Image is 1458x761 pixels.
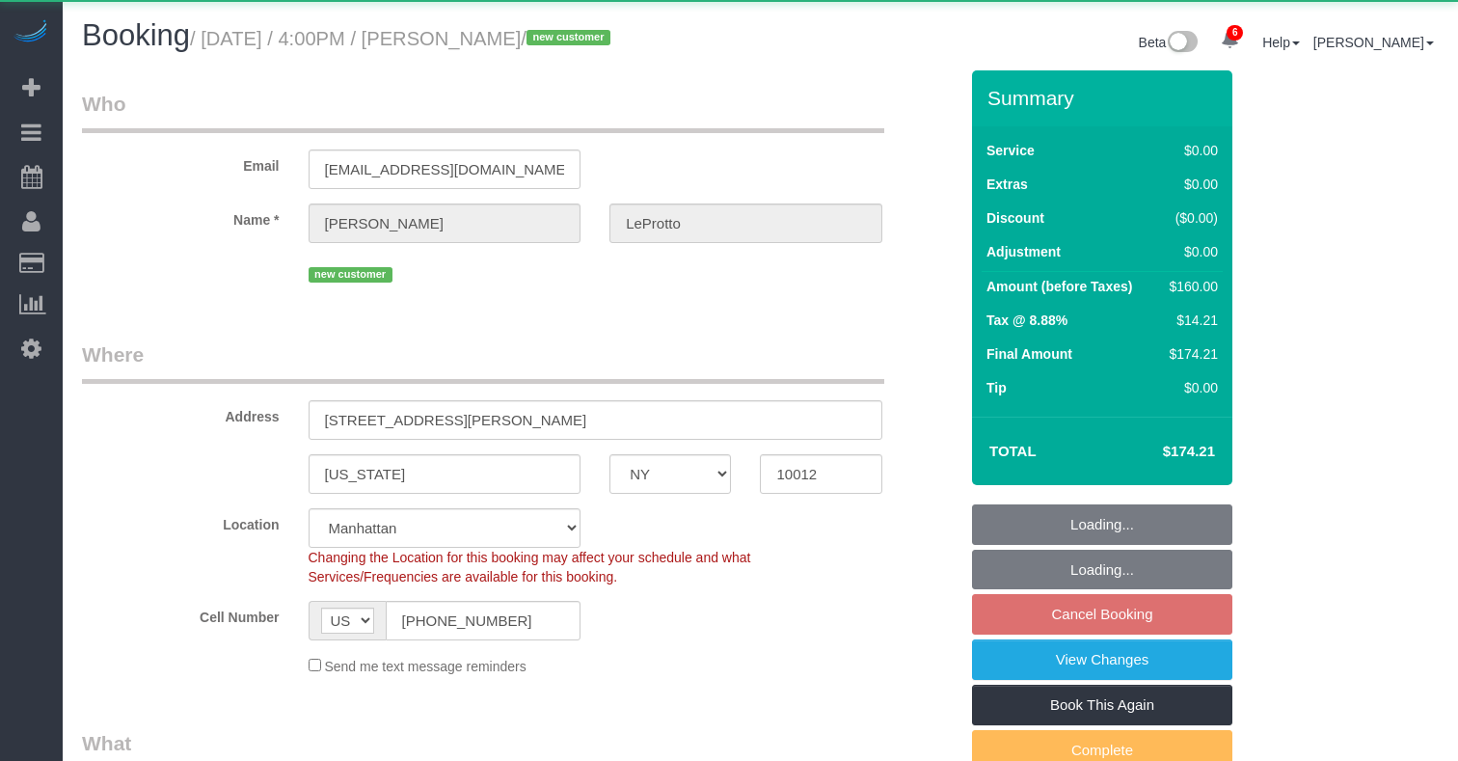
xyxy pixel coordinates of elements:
[986,141,1035,160] label: Service
[1162,208,1218,228] div: ($0.00)
[309,267,392,283] span: new customer
[1162,378,1218,397] div: $0.00
[986,277,1132,296] label: Amount (before Taxes)
[67,149,294,176] label: Email
[1162,311,1218,330] div: $14.21
[760,454,881,494] input: Zip Code
[972,639,1232,680] a: View Changes
[526,30,610,45] span: new customer
[1139,35,1199,50] a: Beta
[1162,344,1218,364] div: $174.21
[67,400,294,426] label: Address
[309,204,581,243] input: First Name
[986,242,1061,261] label: Adjustment
[986,311,1067,330] label: Tax @ 8.88%
[67,204,294,230] label: Name *
[309,550,751,584] span: Changing the Location for this booking may affect your schedule and what Services/Frequencies are...
[609,204,882,243] input: Last Name
[1313,35,1434,50] a: [PERSON_NAME]
[1262,35,1300,50] a: Help
[1227,25,1243,41] span: 6
[1162,141,1218,160] div: $0.00
[309,149,581,189] input: Email
[82,18,190,52] span: Booking
[986,175,1028,194] label: Extras
[1162,175,1218,194] div: $0.00
[986,344,1072,364] label: Final Amount
[67,601,294,627] label: Cell Number
[986,208,1044,228] label: Discount
[67,508,294,534] label: Location
[82,90,884,133] legend: Who
[1211,19,1249,62] a: 6
[972,685,1232,725] a: Book This Again
[986,378,1007,397] label: Tip
[309,454,581,494] input: City
[987,87,1223,109] h3: Summary
[989,443,1037,459] strong: Total
[1162,242,1218,261] div: $0.00
[1162,277,1218,296] div: $160.00
[1166,31,1198,56] img: New interface
[386,601,581,640] input: Cell Number
[1105,444,1215,460] h4: $174.21
[324,659,526,674] span: Send me text message reminders
[82,340,884,384] legend: Where
[521,28,616,49] span: /
[12,19,50,46] img: Automaid Logo
[190,28,616,49] small: / [DATE] / 4:00PM / [PERSON_NAME]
